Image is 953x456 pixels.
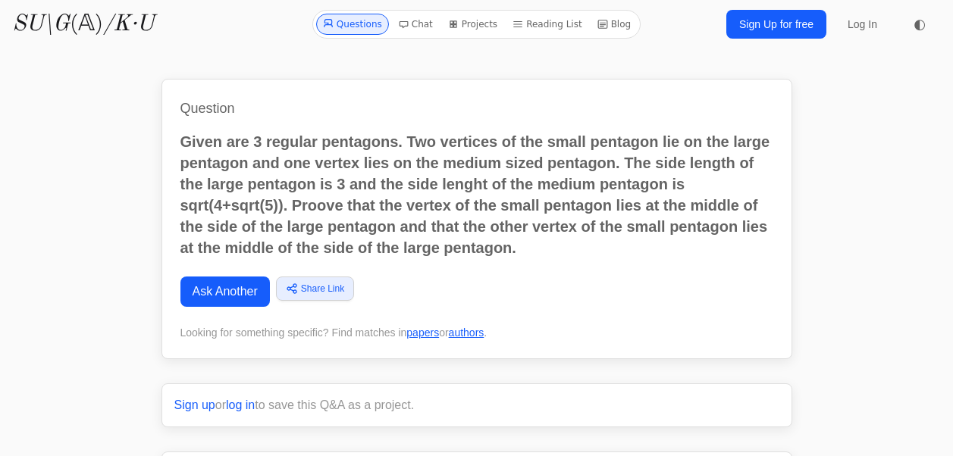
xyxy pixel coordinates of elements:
[301,282,344,295] span: Share Link
[726,10,826,39] a: Sign Up for free
[449,326,484,339] a: authors
[180,98,773,119] h1: Question
[316,14,389,35] a: Questions
[180,325,773,340] div: Looking for something specific? Find matches in or .
[839,11,886,38] a: Log In
[226,398,255,411] a: log in
[180,131,773,258] p: Given are 3 regular pentagons. Two vertices of the small pentagon lie on the large pentagon and o...
[914,17,926,31] span: ◐
[442,14,503,35] a: Projects
[392,14,439,35] a: Chat
[12,13,70,36] i: SU\G
[406,326,439,339] a: papers
[591,14,638,35] a: Blog
[506,14,588,35] a: Reading List
[904,9,935,39] button: ◐
[12,11,154,38] a: SU\G(𝔸)/K·U
[103,13,154,36] i: /K·U
[180,276,270,307] a: Ask Another
[174,396,779,414] p: or to save this Q&A as a project.
[174,398,215,411] a: Sign up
